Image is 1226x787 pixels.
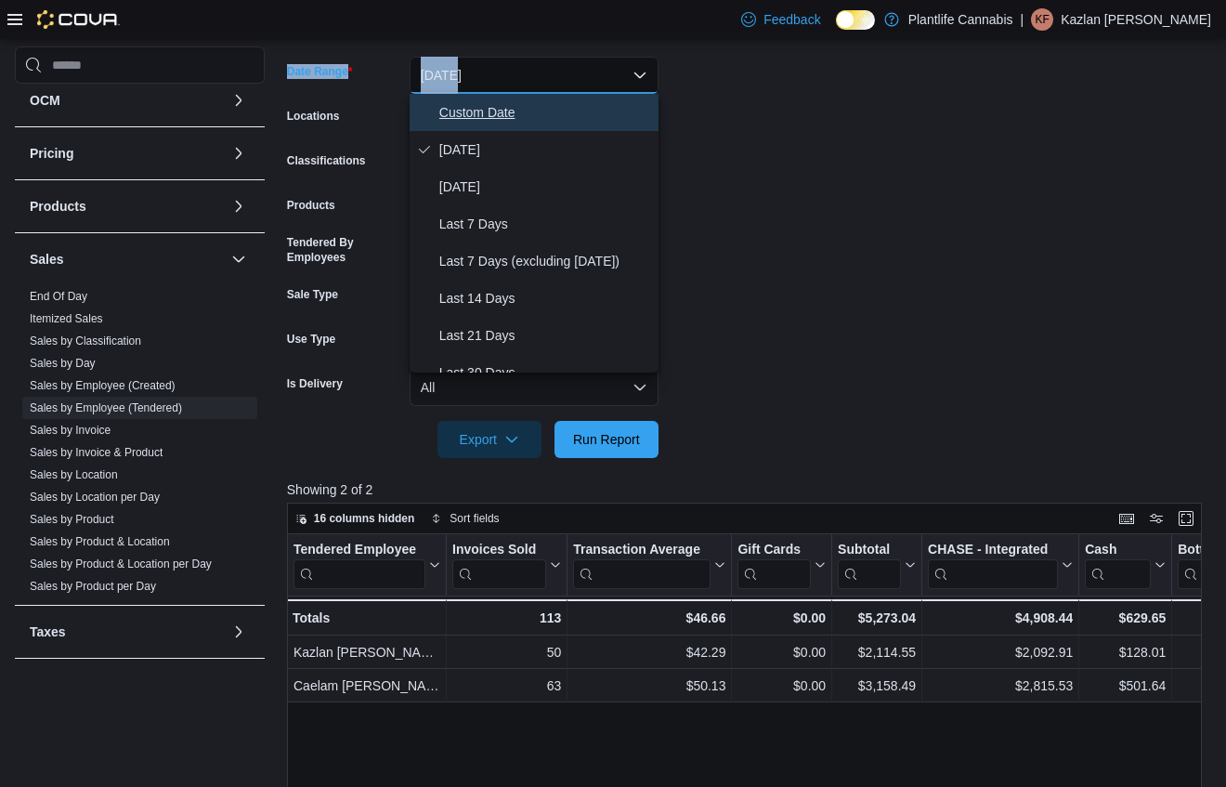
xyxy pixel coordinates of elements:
[1085,542,1151,559] div: Cash
[287,480,1211,499] p: Showing 2 of 2
[30,197,86,216] h3: Products
[288,507,423,530] button: 16 columns hidden
[410,57,659,94] button: [DATE]
[450,511,499,526] span: Sort fields
[37,10,120,29] img: Cova
[293,542,440,589] button: Tendered Employee
[737,676,826,698] div: $0.00
[573,607,725,629] div: $46.66
[737,607,826,629] div: $0.00
[287,376,343,391] label: Is Delivery
[928,676,1073,698] div: $2,815.53
[452,542,546,589] div: Invoices Sold
[1085,542,1151,589] div: Cash
[1031,8,1053,31] div: Kazlan Foisy-Lentz
[30,290,87,303] a: End Of Day
[573,542,711,589] div: Transaction Average
[30,197,224,216] button: Products
[928,542,1073,589] button: CHASE - Integrated
[928,607,1073,629] div: $4,908.44
[293,542,425,559] div: Tendered Employee
[908,8,1013,31] p: Plantlife Cannabis
[439,250,651,272] span: Last 7 Days (excluding [DATE])
[838,542,901,589] div: Subtotal
[30,144,73,163] h3: Pricing
[573,430,640,449] span: Run Report
[439,101,651,124] span: Custom Date
[287,235,402,265] label: Tendered By Employees
[30,557,212,571] span: Sales by Product & Location per Day
[1035,8,1049,31] span: KF
[30,513,114,526] a: Sales by Product
[437,421,541,458] button: Export
[30,312,103,325] a: Itemized Sales
[838,676,916,698] div: $3,158.49
[410,94,659,373] div: Select listbox
[928,542,1058,589] div: CHASE - Integrated
[838,607,916,629] div: $5,273.04
[287,332,335,347] label: Use Type
[737,642,826,664] div: $0.00
[439,213,651,235] span: Last 7 Days
[1115,507,1138,530] button: Keyboard shortcuts
[424,507,506,530] button: Sort fields
[928,542,1058,559] div: CHASE - Integrated
[439,176,651,198] span: [DATE]
[737,542,811,559] div: Gift Cards
[30,534,170,549] span: Sales by Product & Location
[838,642,916,664] div: $2,114.55
[30,445,163,460] span: Sales by Invoice & Product
[30,491,160,504] a: Sales by Location per Day
[293,542,425,589] div: Tendered Employee
[573,642,725,664] div: $42.29
[439,361,651,384] span: Last 30 Days
[928,642,1073,664] div: $2,092.91
[30,379,176,392] a: Sales by Employee (Created)
[30,467,118,482] span: Sales by Location
[228,248,250,270] button: Sales
[30,535,170,548] a: Sales by Product & Location
[452,676,561,698] div: 63
[293,642,440,664] div: Kazlan [PERSON_NAME]
[763,10,820,29] span: Feedback
[30,579,156,594] span: Sales by Product per Day
[452,642,561,664] div: 50
[30,250,64,269] h3: Sales
[838,542,901,559] div: Subtotal
[228,89,250,111] button: OCM
[30,400,182,415] span: Sales by Employee (Tendered)
[836,30,837,31] span: Dark Mode
[452,542,546,559] div: Invoices Sold
[30,311,103,326] span: Itemized Sales
[836,10,875,30] input: Dark Mode
[30,91,60,110] h3: OCM
[30,623,224,641] button: Taxes
[452,607,561,629] div: 113
[1085,542,1166,589] button: Cash
[30,423,111,438] span: Sales by Invoice
[452,542,561,589] button: Invoices Sold
[228,195,250,217] button: Products
[30,250,224,269] button: Sales
[293,676,440,698] div: Caelam [PERSON_NAME]
[287,198,335,213] label: Products
[30,289,87,304] span: End Of Day
[30,623,66,641] h3: Taxes
[30,468,118,481] a: Sales by Location
[573,542,711,559] div: Transaction Average
[30,580,156,593] a: Sales by Product per Day
[30,334,141,348] a: Sales by Classification
[1175,507,1197,530] button: Enter fullscreen
[410,369,659,406] button: All
[228,621,250,643] button: Taxes
[439,287,651,309] span: Last 14 Days
[1085,676,1166,698] div: $501.64
[293,607,440,629] div: Totals
[554,421,659,458] button: Run Report
[30,424,111,437] a: Sales by Invoice
[30,512,114,527] span: Sales by Product
[287,153,366,168] label: Classifications
[30,91,224,110] button: OCM
[1145,507,1167,530] button: Display options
